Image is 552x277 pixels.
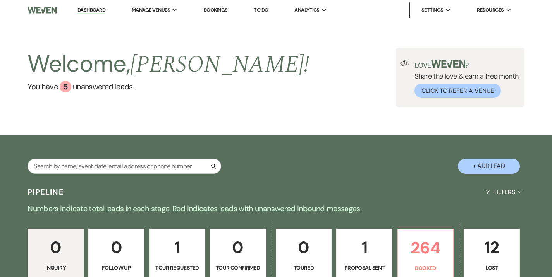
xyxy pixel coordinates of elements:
p: 1 [341,234,387,260]
p: Inquiry [33,263,79,272]
p: Toured [281,263,327,272]
button: Filters [482,182,524,202]
a: To Do [254,7,268,13]
p: 1 [154,234,200,260]
a: You have 5 unanswered leads. [28,81,309,92]
span: [PERSON_NAME] ! [130,47,309,82]
a: Bookings [204,7,228,13]
p: 0 [281,234,327,260]
p: Tour Confirmed [215,263,261,272]
p: 0 [93,234,139,260]
p: 0 [215,234,261,260]
button: Click to Refer a Venue [414,84,501,98]
p: Love ? [414,60,520,69]
p: Follow Up [93,263,139,272]
p: Tour Requested [154,263,200,272]
a: Dashboard [77,7,105,14]
input: Search by name, event date, email address or phone number [28,159,221,174]
div: Share the love & earn a free month. [410,60,520,98]
p: Booked [402,264,449,272]
span: Settings [421,6,444,14]
span: Analytics [294,6,319,14]
p: 264 [402,235,449,261]
img: Weven Logo [28,2,57,18]
div: 5 [60,81,71,92]
p: 0 [33,234,79,260]
img: loud-speaker-illustration.svg [400,60,410,66]
h2: Welcome, [28,48,309,81]
p: Proposal Sent [341,263,387,272]
img: weven-logo-green.svg [431,60,466,68]
span: Manage Venues [132,6,170,14]
p: 12 [469,234,515,260]
h3: Pipeline [28,186,64,197]
span: Resources [477,6,504,14]
p: Lost [469,263,515,272]
button: + Add Lead [458,159,520,174]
